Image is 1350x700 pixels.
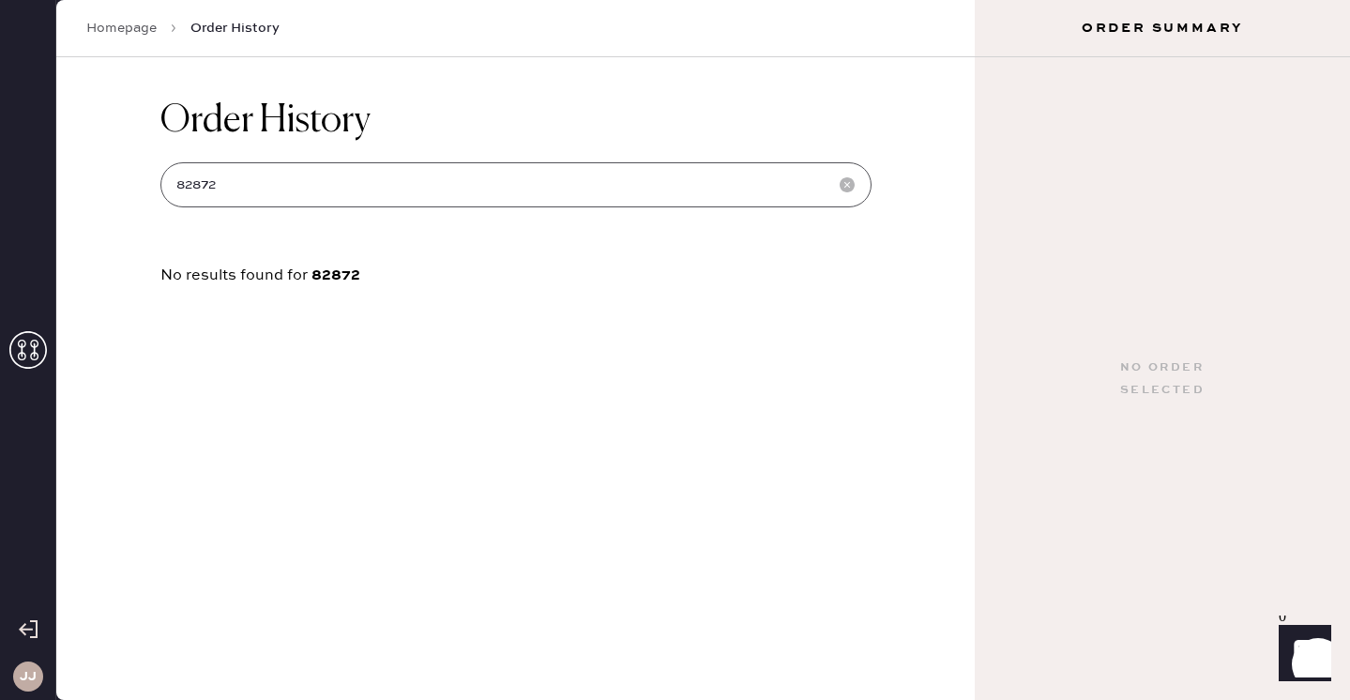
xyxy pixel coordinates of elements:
[190,19,280,38] span: Order History
[86,19,157,38] a: Homepage
[1120,357,1205,402] div: No order selected
[20,670,37,683] h3: JJ
[975,19,1350,38] h3: Order Summary
[1261,616,1342,696] iframe: Front Chat
[160,99,371,144] h1: Order History
[160,162,872,207] input: Search by order number
[160,267,872,283] div: No results found for
[311,266,360,284] span: 82872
